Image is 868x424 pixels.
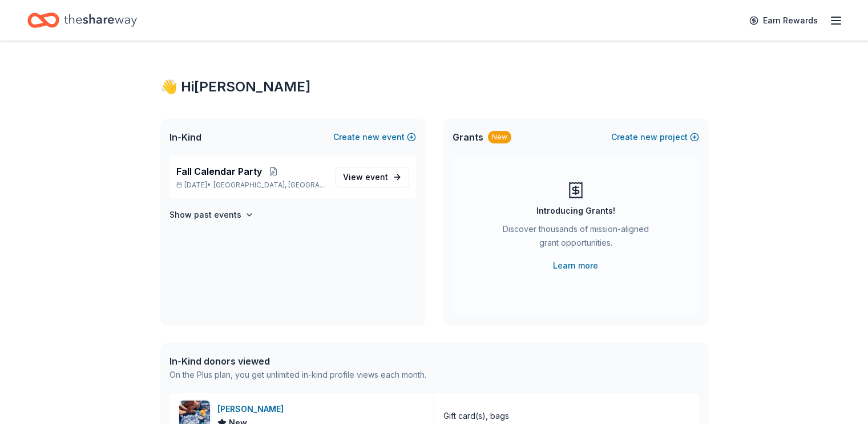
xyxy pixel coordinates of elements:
[160,78,708,96] div: 👋 Hi [PERSON_NAME]
[536,204,615,218] div: Introducing Grants!
[488,131,511,143] div: New
[640,130,657,144] span: new
[169,368,426,382] div: On the Plus plan, you get unlimited in-kind profile views each month.
[333,130,416,144] button: Createnewevent
[453,130,483,144] span: Grants
[343,170,388,184] span: View
[176,181,326,190] p: [DATE] •
[169,208,254,222] button: Show past events
[611,130,699,144] button: Createnewproject
[365,172,388,182] span: event
[169,208,241,222] h4: Show past events
[443,409,509,423] div: Gift card(s), bags
[553,259,598,273] a: Learn more
[169,130,201,144] span: In-Kind
[362,130,380,144] span: new
[217,402,288,416] div: [PERSON_NAME]
[27,7,137,34] a: Home
[742,10,825,31] a: Earn Rewards
[176,165,262,178] span: Fall Calendar Party
[169,354,426,368] div: In-Kind donors viewed
[213,181,326,190] span: [GEOGRAPHIC_DATA], [GEOGRAPHIC_DATA]
[336,167,409,187] a: View event
[498,222,653,254] div: Discover thousands of mission-aligned grant opportunities.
